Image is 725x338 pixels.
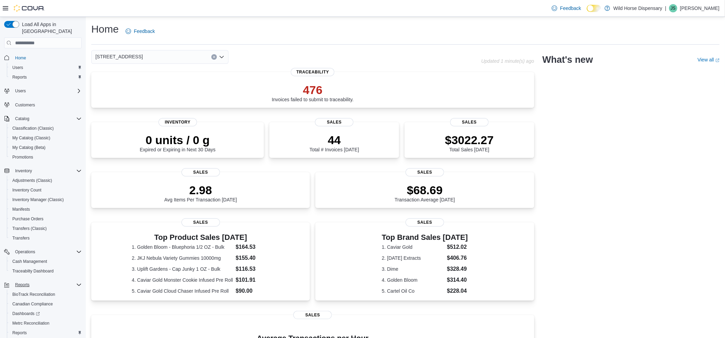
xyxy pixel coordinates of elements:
[10,186,82,194] span: Inventory Count
[10,267,56,275] a: Traceabilty Dashboard
[542,54,593,65] h2: What's new
[236,265,269,273] dd: $116.53
[12,311,40,316] span: Dashboards
[7,290,84,299] button: BioTrack Reconciliation
[665,4,666,12] p: |
[1,247,84,257] button: Operations
[15,102,35,108] span: Customers
[1,114,84,124] button: Catalog
[12,226,47,231] span: Transfers (Classic)
[272,83,354,97] p: 476
[7,299,84,309] button: Canadian Compliance
[10,215,82,223] span: Purchase Orders
[7,143,84,152] button: My Catalog (Beta)
[7,152,84,162] button: Promotions
[7,205,84,214] button: Manifests
[10,224,49,233] a: Transfers (Classic)
[132,244,233,250] dt: 1. Golden Bloom - Bluephoria 1/2 OZ - Bulk
[12,248,82,256] span: Operations
[10,319,82,327] span: Metrc Reconciliation
[12,167,35,175] button: Inventory
[10,176,82,185] span: Adjustments (Classic)
[7,133,84,143] button: My Catalog (Classic)
[12,87,28,95] button: Users
[1,53,84,62] button: Home
[10,153,36,161] a: Promotions
[10,143,48,152] a: My Catalog (Beta)
[395,183,455,197] p: $68.69
[10,310,43,318] a: Dashboards
[15,168,32,174] span: Inventory
[12,101,82,109] span: Customers
[382,255,444,261] dt: 2. [DATE] Extracts
[715,58,720,62] svg: External link
[10,134,53,142] a: My Catalog (Classic)
[91,22,119,36] h1: Home
[7,266,84,276] button: Traceabilty Dashboard
[140,133,215,147] p: 0 units / 0 g
[315,118,353,126] span: Sales
[12,126,54,131] span: Classification (Classic)
[12,167,82,175] span: Inventory
[236,276,269,284] dd: $101.91
[7,328,84,338] button: Reports
[159,118,197,126] span: Inventory
[7,224,84,233] button: Transfers (Classic)
[309,133,359,147] p: 44
[445,133,494,152] div: Total Sales [DATE]
[12,207,30,212] span: Manifests
[95,53,143,61] span: [STREET_ADDRESS]
[132,255,233,261] dt: 2. JKJ Nebula Variety Gummies 10000mg
[15,282,30,288] span: Reports
[291,68,335,76] span: Traceability
[10,63,82,72] span: Users
[12,154,33,160] span: Promotions
[14,5,45,12] img: Cova
[10,73,82,81] span: Reports
[10,73,30,81] a: Reports
[132,288,233,294] dt: 5. Caviar Gold Cloud Chaser Infused Pre Roll
[7,309,84,318] a: Dashboards
[211,54,217,60] button: Clear input
[382,244,444,250] dt: 1. Caviar Gold
[10,224,82,233] span: Transfers (Classic)
[680,4,720,12] p: [PERSON_NAME]
[10,257,82,266] span: Cash Management
[10,267,82,275] span: Traceabilty Dashboard
[12,87,82,95] span: Users
[1,166,84,176] button: Inventory
[12,74,27,80] span: Reports
[447,276,468,284] dd: $314.40
[671,4,676,12] span: JS
[12,268,54,274] span: Traceabilty Dashboard
[164,183,237,197] p: 2.98
[10,63,26,72] a: Users
[10,310,82,318] span: Dashboards
[1,100,84,110] button: Customers
[7,257,84,266] button: Cash Management
[12,197,64,202] span: Inventory Manager (Classic)
[12,235,30,241] span: Transfers
[10,290,82,299] span: BioTrack Reconciliation
[12,115,82,123] span: Catalog
[132,233,269,242] h3: Top Product Sales [DATE]
[12,259,47,264] span: Cash Management
[182,168,220,176] span: Sales
[7,124,84,133] button: Classification (Classic)
[10,153,82,161] span: Promotions
[10,300,56,308] a: Canadian Compliance
[10,205,33,213] a: Manifests
[10,319,52,327] a: Metrc Reconciliation
[406,218,444,226] span: Sales
[12,281,82,289] span: Reports
[447,265,468,273] dd: $328.49
[140,133,215,152] div: Expired or Expiring in Next 30 Days
[10,290,58,299] a: BioTrack Reconciliation
[236,287,269,295] dd: $90.00
[12,292,55,297] span: BioTrack Reconciliation
[587,5,601,12] input: Dark Mode
[12,330,27,336] span: Reports
[10,205,82,213] span: Manifests
[12,281,32,289] button: Reports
